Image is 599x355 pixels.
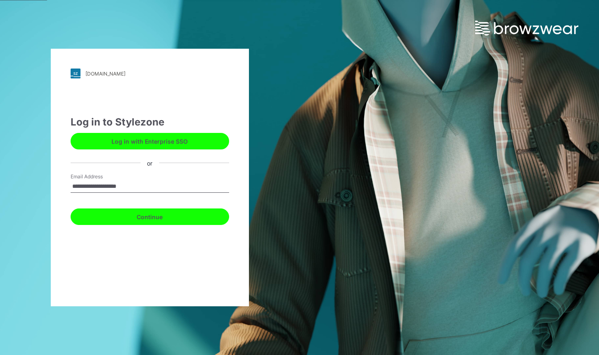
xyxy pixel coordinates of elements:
div: or [140,159,159,167]
div: Log in to Stylezone [71,115,229,130]
div: [DOMAIN_NAME] [85,71,125,77]
button: Continue [71,208,229,225]
label: Email Address [71,173,128,180]
button: Log in with Enterprise SSO [71,133,229,149]
a: [DOMAIN_NAME] [71,69,229,78]
img: browzwear-logo.e42bd6dac1945053ebaf764b6aa21510.svg [475,21,578,35]
img: stylezone-logo.562084cfcfab977791bfbf7441f1a819.svg [71,69,80,78]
